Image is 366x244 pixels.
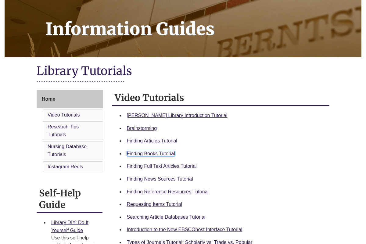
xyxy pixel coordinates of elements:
[37,90,103,108] a: Home
[127,176,193,181] a: Finding News Sources Tutorial
[37,90,103,173] div: Guide Page Menu
[127,189,209,194] a: Finding Reference Resources Tutorial
[42,96,55,102] span: Home
[127,214,206,220] a: Searching Article Databases Tutorial
[112,90,330,106] h2: Video Tutorials
[37,63,329,80] h1: Library Tutorials
[127,163,197,169] a: Finding Full Text Articles Tutorial
[48,144,87,157] a: Nursing Database Tutorials
[127,113,228,118] a: [PERSON_NAME] Library Introduction Tutorial
[127,126,157,131] a: Brainstorming
[48,164,83,169] a: Instagram Reels
[127,227,242,232] a: Introduction to the New EBSCOhost Interface Tutorial
[37,185,102,213] h2: Self-Help Guide
[48,124,79,137] a: Research Tips Tutorials
[127,202,182,207] a: Requesting Items Tutorial
[127,151,175,156] a: Finding Books Tutorial
[51,220,88,233] a: Library DIY: Do It Yourself Guide
[48,112,80,117] a: Video Tutorials
[127,138,177,143] a: Finding Articles Tutorial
